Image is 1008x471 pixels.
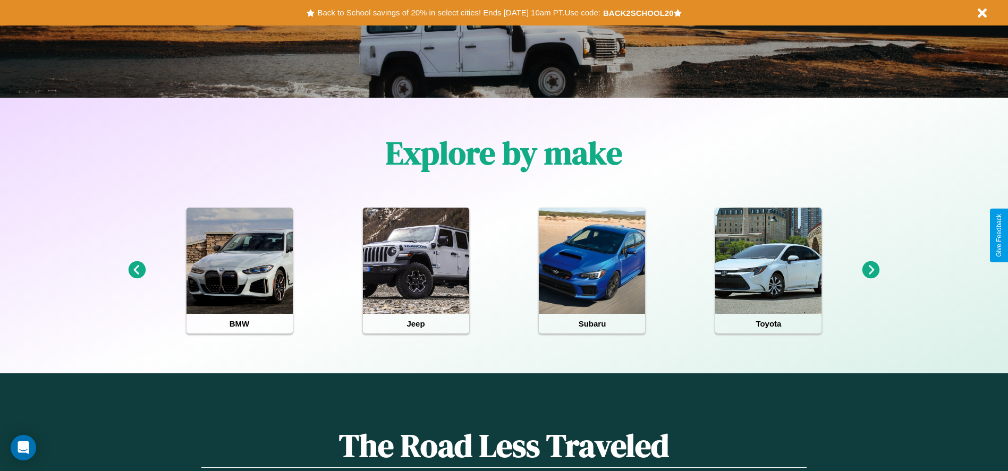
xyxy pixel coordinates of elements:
[201,424,806,468] h1: The Road Less Traveled
[187,314,293,333] h4: BMW
[363,314,469,333] h4: Jeep
[995,214,1003,257] div: Give Feedback
[386,131,622,175] h1: Explore by make
[315,5,603,20] button: Back to School savings of 20% in select cities! Ends [DATE] 10am PT.Use code:
[603,8,674,18] b: BACK2SCHOOL20
[715,314,821,333] h4: Toyota
[11,435,36,460] div: Open Intercom Messenger
[539,314,645,333] h4: Subaru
